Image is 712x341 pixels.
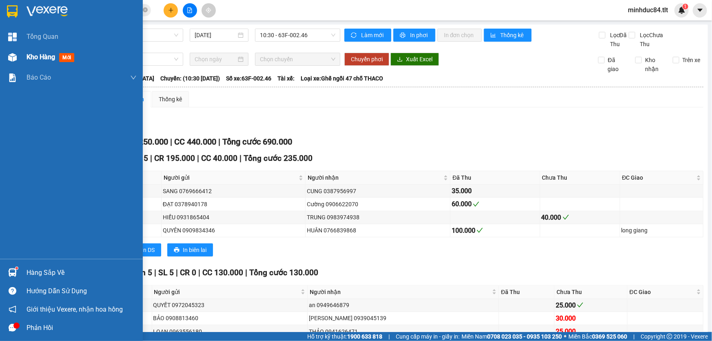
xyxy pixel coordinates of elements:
span: Lọc Đã Thu [607,31,629,49]
span: Người nhận [308,173,442,182]
span: CR 250.000 [126,137,168,147]
span: CC 440.000 [174,137,216,147]
span: Đã giao [605,56,629,74]
div: HIẾU 0931865404 [163,213,304,222]
div: HUÂN 0766839868 [307,226,449,235]
div: QUYÊN 0909834346 [163,226,304,235]
button: downloadXuất Excel [390,53,439,66]
sup: 1 [683,4,688,9]
div: QUYẾT 0972045323 [153,301,306,310]
span: mới [59,53,74,62]
span: In phơi [410,31,429,40]
span: Đơn 5 [131,268,152,277]
div: BẢO 0908813460 [153,314,306,323]
span: check [477,227,483,234]
img: warehouse-icon [8,53,17,62]
span: | [240,154,242,163]
span: close-circle [143,7,148,14]
div: 25.000 [556,326,626,337]
span: Kho nhận [642,56,666,74]
div: 35.000 [452,186,539,196]
span: Tổng Quan [27,31,58,42]
span: | [197,154,199,163]
span: Thống kê [501,31,525,40]
div: 60.000 [452,199,539,209]
span: Miền Nam [461,332,562,341]
button: caret-down [693,3,707,18]
span: down [130,74,137,81]
span: Người gửi [154,288,299,296]
span: | [170,137,172,147]
span: Loại xe: Ghế ngồi 47 chỗ THACO [301,74,383,83]
span: notification [9,305,16,313]
img: dashboard-icon [8,33,17,41]
div: an 0949646879 [309,301,497,310]
span: file-add [187,7,193,13]
div: TRUNG 0983974938 [307,213,449,222]
button: Chuyển phơi [344,53,389,66]
div: Phản hồi [27,322,137,334]
strong: 1900 633 818 [347,333,382,340]
span: | [388,332,390,341]
div: 2 [134,200,160,209]
span: Tổng cước 690.000 [222,137,292,147]
span: printer [400,32,407,39]
span: CC 40.000 [201,154,237,163]
span: ĐC Giao [630,288,695,296]
th: Đã Thu [450,171,540,185]
th: Chưa Thu [540,171,620,185]
input: Chọn ngày [195,55,236,64]
span: CR 195.000 [154,154,195,163]
span: check [473,201,479,207]
span: copyright [667,334,672,339]
span: caret-down [696,7,704,14]
span: In biên lai [183,245,206,254]
button: file-add [183,3,197,18]
span: Hỗ trợ kỹ thuật: [307,332,382,341]
span: Số xe: 63F-002.46 [226,74,271,83]
span: 1 [684,4,687,9]
button: In đơn chọn [437,29,482,42]
input: 15/08/2025 [195,31,236,40]
span: minhduc84.tlt [621,5,674,15]
span: Cung cấp máy in - giấy in: [396,332,459,341]
span: message [9,324,16,332]
span: | [633,332,634,341]
div: Hướng dẫn sử dụng [27,285,137,297]
div: 100.000 [452,225,539,236]
sup: 1 [16,267,18,270]
span: Báo cáo [27,72,51,82]
span: Chuyến: (10:30 [DATE]) [160,74,220,83]
button: printerIn biên lai [167,243,213,256]
th: SL [133,171,162,185]
div: CUNG 0387956997 [307,187,449,196]
div: Hàng sắp về [27,267,137,279]
div: 1 [134,226,160,235]
div: 1 [134,187,160,196]
div: 25.000 [556,300,626,310]
span: | [245,268,247,277]
div: Cường 0906622070 [307,200,449,209]
span: close-circle [143,7,148,12]
span: sync [351,32,358,39]
span: Làm mới [361,31,385,40]
span: aim [206,7,211,13]
div: 1 [134,213,160,222]
span: Trên xe [679,56,704,65]
img: logo-vxr [7,5,18,18]
span: Tổng cước 130.000 [249,268,318,277]
span: Người gửi [164,173,297,182]
span: | [176,268,178,277]
button: printerIn DS [126,243,161,256]
div: ĐẠT 0378940178 [163,200,304,209]
span: download [397,56,403,63]
span: question-circle [9,287,16,295]
img: solution-icon [8,74,17,82]
span: Miền Bắc [568,332,627,341]
div: Thống kê [159,95,182,104]
span: CC 130.000 [202,268,243,277]
span: printer [174,247,180,254]
button: bar-chartThống kê [484,29,532,42]
span: SL 5 [158,268,174,277]
span: check [577,302,583,308]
